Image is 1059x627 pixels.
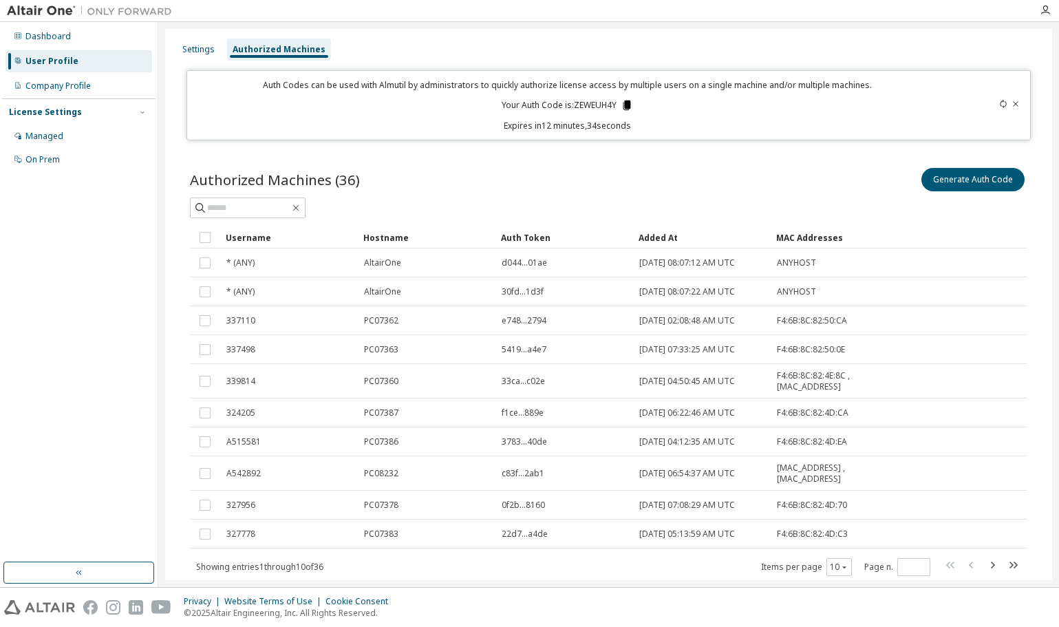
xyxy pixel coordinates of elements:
[777,286,816,297] span: ANYHOST
[777,529,848,540] span: F4:6B:8C:82:4D:C3
[502,286,544,297] span: 30fd...1d3f
[830,562,848,573] button: 10
[226,257,255,268] span: * (ANY)
[151,600,171,615] img: youtube.svg
[921,168,1025,191] button: Generate Auth Code
[190,170,360,189] span: Authorized Machines (36)
[639,257,735,268] span: [DATE] 08:07:12 AM UTC
[777,407,848,418] span: F4:6B:8C:82:4D:CA
[182,44,215,55] div: Settings
[777,315,847,326] span: F4:6B:8C:82:50:CA
[25,31,71,42] div: Dashboard
[364,407,398,418] span: PC07387
[196,561,323,573] span: Showing entries 1 through 10 of 36
[364,344,398,355] span: PC07363
[25,56,78,67] div: User Profile
[777,370,875,392] span: F4:6B:8C:82:4E:8C , [MAC_ADDRESS]
[639,468,735,479] span: [DATE] 06:54:37 AM UTC
[184,607,396,619] p: © 2025 Altair Engineering, Inc. All Rights Reserved.
[4,600,75,615] img: altair_logo.svg
[639,226,765,248] div: Added At
[502,407,544,418] span: f1ce...889e
[777,500,847,511] span: F4:6B:8C:82:4D:70
[364,500,398,511] span: PC07378
[639,376,735,387] span: [DATE] 04:50:45 AM UTC
[9,107,82,118] div: License Settings
[226,315,255,326] span: 337110
[184,596,224,607] div: Privacy
[864,558,930,576] span: Page n.
[502,376,545,387] span: 33ca...c02e
[224,596,325,607] div: Website Terms of Use
[226,468,261,479] span: A542892
[226,407,255,418] span: 324205
[363,226,490,248] div: Hostname
[777,344,845,355] span: F4:6B:8C:82:50:0E
[106,600,120,615] img: instagram.svg
[639,344,735,355] span: [DATE] 07:33:25 AM UTC
[502,436,547,447] span: 3783...40de
[25,81,91,92] div: Company Profile
[639,529,735,540] span: [DATE] 05:13:59 AM UTC
[761,558,852,576] span: Items per page
[502,257,547,268] span: d044...01ae
[639,286,735,297] span: [DATE] 08:07:22 AM UTC
[226,529,255,540] span: 327778
[226,344,255,355] span: 337498
[25,154,60,165] div: On Prem
[502,99,633,111] p: Your Auth Code is: ZEWEUH4Y
[364,286,401,297] span: AltairOne
[502,529,548,540] span: 22d7...a4de
[502,315,546,326] span: e748...2794
[25,131,63,142] div: Managed
[83,600,98,615] img: facebook.svg
[501,226,628,248] div: Auth Token
[195,120,939,131] p: Expires in 12 minutes, 34 seconds
[777,257,816,268] span: ANYHOST
[325,596,396,607] div: Cookie Consent
[639,436,735,447] span: [DATE] 04:12:35 AM UTC
[639,315,735,326] span: [DATE] 02:08:48 AM UTC
[502,344,546,355] span: 5419...a4e7
[195,79,939,91] p: Auth Codes can be used with Almutil by administrators to quickly authorize license access by mult...
[226,376,255,387] span: 339814
[7,4,179,18] img: Altair One
[364,436,398,447] span: PC07386
[226,226,352,248] div: Username
[226,500,255,511] span: 327956
[502,500,545,511] span: 0f2b...8160
[226,286,255,297] span: * (ANY)
[777,463,875,485] span: [MAC_ADDRESS] , [MAC_ADDRESS]
[364,529,398,540] span: PC07383
[502,468,544,479] span: c83f...2ab1
[364,468,398,479] span: PC08232
[639,500,735,511] span: [DATE] 07:08:29 AM UTC
[364,257,401,268] span: AltairOne
[364,315,398,326] span: PC07362
[233,44,325,55] div: Authorized Machines
[776,226,876,248] div: MAC Addresses
[364,376,398,387] span: PC07360
[129,600,143,615] img: linkedin.svg
[639,407,735,418] span: [DATE] 06:22:46 AM UTC
[226,436,261,447] span: A515581
[777,436,847,447] span: F4:6B:8C:82:4D:EA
